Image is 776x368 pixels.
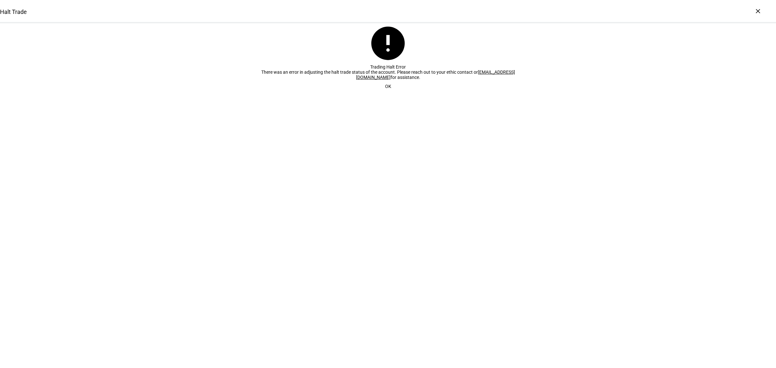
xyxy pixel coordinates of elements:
[377,80,399,93] button: OK
[368,23,408,63] mat-icon: error
[385,80,391,93] span: OK
[259,64,517,70] div: Trading Halt Error
[259,70,517,80] div: There was an error in adjusting the halt trade status of the account. Please reach out to your et...
[753,6,763,16] div: ×
[356,70,515,80] a: [EMAIL_ADDRESS][DOMAIN_NAME]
